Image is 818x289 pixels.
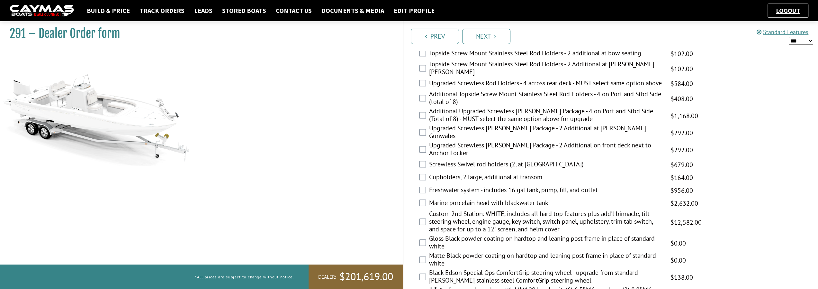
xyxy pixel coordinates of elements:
a: Dealer:$201,619.00 [309,265,403,289]
label: Freshwater system - includes 16 gal tank, pump, fill, and outlet [429,186,662,195]
span: $138.00 [670,273,693,282]
label: Cupholders, 2 large, additional at transom [429,173,662,182]
a: Standard Features [757,28,808,36]
span: $201,619.00 [339,270,393,284]
a: Stored Boats [219,6,269,15]
a: Next [462,29,510,44]
label: Marine porcelain head with blackwater tank [429,199,662,208]
span: $956.00 [670,186,693,195]
label: Additional Upgraded Screwless [PERSON_NAME] Package - 4 on Port and Stbd Side (Total of 8) - MUST... [429,107,662,124]
a: Build & Price [84,6,133,15]
span: $292.00 [670,128,693,138]
span: $102.00 [670,64,693,74]
a: Contact Us [273,6,315,15]
p: *All prices are subject to change without notice. [195,272,294,282]
span: $12,582.00 [670,218,702,227]
label: Topside Screw Mount Stainless Steel Rod Holders - 2 additional at bow seating [429,49,662,59]
a: Track Orders [136,6,188,15]
span: $164.00 [670,173,693,182]
label: Upgraded Screwless [PERSON_NAME] Package - 2 Additional at [PERSON_NAME] Gunwales [429,124,662,141]
span: $1,168.00 [670,111,698,121]
a: Logout [773,6,803,14]
a: Documents & Media [318,6,387,15]
span: $292.00 [670,145,693,155]
label: Additional Topside Screw Mount Stainless Steel Rod Holders - 4 on Port and Stbd Side (total of 8) [429,90,662,107]
span: $584.00 [670,79,693,89]
a: Leads [191,6,216,15]
a: Edit Profile [391,6,438,15]
label: Upgraded Screwless [PERSON_NAME] Package - 2 Additional on front deck next to Anchor Locker [429,141,662,158]
label: Screwless Swivel rod holders (2, at [GEOGRAPHIC_DATA]) [429,160,662,170]
a: Prev [411,29,459,44]
span: $2,632.00 [670,199,698,208]
label: Matte Black powder coating on hardtop and leaning post frame in place of standard white [429,252,662,269]
label: Upgraded Screwless Rod Holders - 4 across rear deck - MUST select same option above [429,79,662,89]
span: Dealer: [318,274,336,280]
span: $0.00 [670,256,686,265]
label: Topside Screw Mount Stainless Steel Rod Holders - 2 Additional at [PERSON_NAME] [PERSON_NAME] [429,60,662,77]
label: Black Edson Special Ops ComfortGrip steering wheel - upgrade from standard [PERSON_NAME] stainles... [429,269,662,286]
span: $679.00 [670,160,693,170]
label: Gloss Black powder coating on hardtop and leaning post frame in place of standard white [429,235,662,252]
span: $102.00 [670,49,693,59]
span: $0.00 [670,238,686,248]
label: Custom 2nd Station: WHITE, includes all hard top features plus add'l binnacle, tilt steering whee... [429,210,662,235]
img: caymas-dealer-connect-2ed40d3bc7270c1d8d7ffb4b79bf05adc795679939227970def78ec6f6c03838.gif [10,5,74,17]
span: $408.00 [670,94,693,104]
h1: 291 – Dealer Order form [10,26,387,41]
